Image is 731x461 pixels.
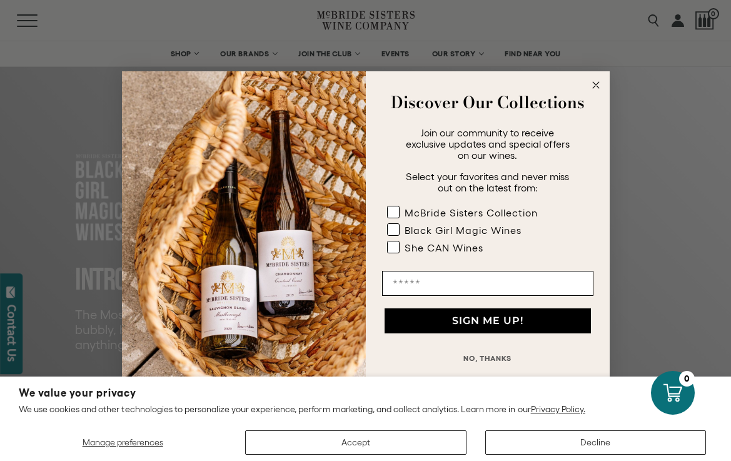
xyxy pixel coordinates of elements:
[245,430,466,455] button: Accept
[19,430,226,455] button: Manage preferences
[391,90,585,114] strong: Discover Our Collections
[385,308,591,333] button: SIGN ME UP!
[588,78,603,93] button: Close dialog
[83,437,163,447] span: Manage preferences
[382,346,593,371] button: NO, THANKS
[382,271,593,296] input: Email
[19,388,712,398] h2: We value your privacy
[19,403,712,415] p: We use cookies and other technologies to personalize your experience, perform marketing, and coll...
[679,371,695,387] div: 0
[485,430,706,455] button: Decline
[405,225,522,236] div: Black Girl Magic Wines
[405,207,538,218] div: McBride Sisters Collection
[122,71,366,390] img: 42653730-7e35-4af7-a99d-12bf478283cf.jpeg
[531,404,585,414] a: Privacy Policy.
[405,242,483,253] div: She CAN Wines
[406,171,569,193] span: Select your favorites and never miss out on the latest from:
[406,127,570,161] span: Join our community to receive exclusive updates and special offers on our wines.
